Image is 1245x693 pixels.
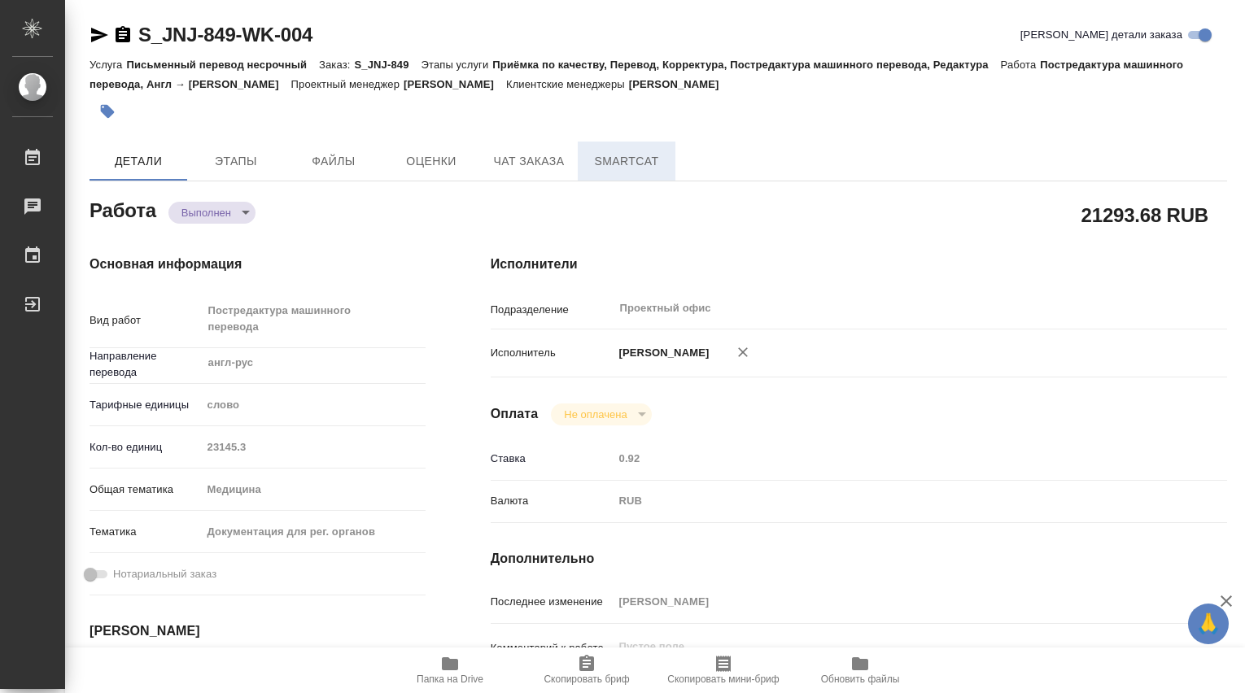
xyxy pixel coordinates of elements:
[491,549,1227,569] h4: Дополнительно
[113,25,133,45] button: Скопировать ссылку
[544,673,629,685] span: Скопировать бриф
[113,566,216,582] span: Нотариальный заказ
[667,673,779,685] span: Скопировать мини-бриф
[1001,59,1041,71] p: Работа
[490,151,568,172] span: Чат заказа
[1188,604,1229,644] button: 🙏
[90,255,426,274] h4: Основная информация
[197,151,275,172] span: Этапы
[491,404,539,424] h4: Оплата
[614,447,1166,470] input: Пустое поле
[655,647,792,693] button: Скопировать мини-бриф
[90,94,125,129] button: Добавить тэг
[90,59,126,71] p: Услуга
[792,647,928,693] button: Обновить файлы
[1081,201,1208,229] h2: 21293.68 RUB
[422,59,493,71] p: Этапы услуги
[168,202,256,224] div: Выполнен
[90,348,202,381] p: Направление перевода
[202,391,426,419] div: слово
[614,590,1166,613] input: Пустое поле
[177,206,236,220] button: Выполнен
[392,151,470,172] span: Оценки
[1195,607,1222,641] span: 🙏
[90,482,202,498] p: Общая тематика
[404,78,506,90] p: [PERSON_NAME]
[90,524,202,540] p: Тематика
[821,673,900,685] span: Обновить файлы
[506,78,629,90] p: Клиентские менеджеры
[90,25,109,45] button: Скопировать ссылку для ЯМессенджера
[99,151,177,172] span: Детали
[491,302,614,318] p: Подразделение
[551,403,651,425] div: Выполнен
[491,640,614,656] p: Комментарий к работе
[1020,27,1182,43] span: [PERSON_NAME] детали заказа
[90,312,202,329] p: Вид работ
[90,621,426,641] h4: [PERSON_NAME]
[518,647,655,693] button: Скопировать бриф
[491,345,614,361] p: Исполнитель
[202,518,426,546] div: Документация для рег. органов
[614,487,1166,515] div: RUB
[492,59,1000,71] p: Приёмка по качеству, Перевод, Корректура, Постредактура машинного перевода, Редактура
[90,397,202,413] p: Тарифные единицы
[138,24,312,46] a: S_JNJ-849-WK-004
[382,647,518,693] button: Папка на Drive
[491,493,614,509] p: Валюта
[354,59,421,71] p: S_JNJ-849
[491,451,614,467] p: Ставка
[491,594,614,610] p: Последнее изменение
[291,78,404,90] p: Проектный менеджер
[90,194,156,224] h2: Работа
[491,255,1227,274] h4: Исполнители
[725,334,761,370] button: Удалить исполнителя
[559,408,631,421] button: Не оплачена
[417,673,483,685] span: Папка на Drive
[202,476,426,503] div: Медицина
[629,78,732,90] p: [PERSON_NAME]
[90,439,202,455] p: Кол-во единиц
[319,59,354,71] p: Заказ:
[126,59,319,71] p: Письменный перевод несрочный
[588,151,666,172] span: SmartCat
[202,435,426,459] input: Пустое поле
[295,151,373,172] span: Файлы
[614,345,710,361] p: [PERSON_NAME]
